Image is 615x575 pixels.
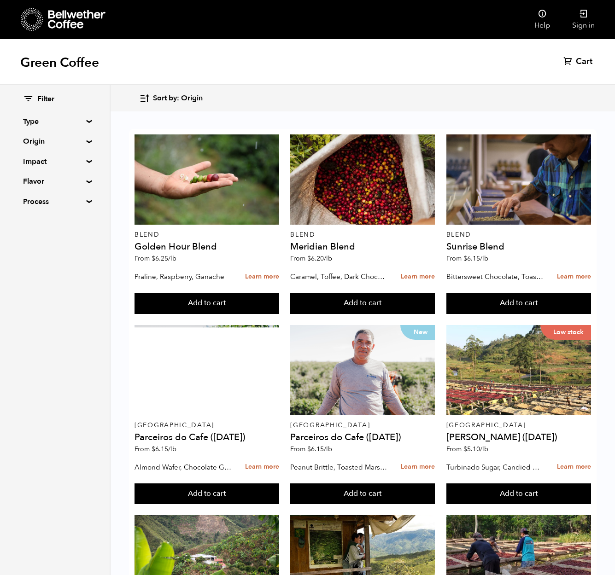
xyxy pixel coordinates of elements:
[135,483,279,505] button: Add to cart
[446,270,545,284] p: Bittersweet Chocolate, Toasted Marshmallow, Candied Orange, Praline
[446,460,545,474] p: Turbinado Sugar, Candied Grapefruit, Spiced Plum
[446,433,591,442] h4: [PERSON_NAME] ([DATE])
[307,445,332,453] bdi: 6.15
[135,254,176,263] span: From
[135,242,279,251] h4: Golden Hour Blend
[401,457,435,477] a: Learn more
[307,254,332,263] bdi: 6.20
[290,232,435,238] p: Blend
[446,254,488,263] span: From
[480,254,488,263] span: /lb
[446,242,591,251] h4: Sunrise Blend
[463,445,488,453] bdi: 5.10
[401,267,435,287] a: Learn more
[23,156,87,167] summary: Impact
[168,254,176,263] span: /lb
[23,116,87,127] summary: Type
[23,136,87,147] summary: Origin
[290,242,435,251] h4: Meridian Blend
[290,433,435,442] h4: Parceiros do Cafe ([DATE])
[446,422,591,429] p: [GEOGRAPHIC_DATA]
[324,254,332,263] span: /lb
[290,483,435,505] button: Add to cart
[576,56,592,67] span: Cart
[290,422,435,429] p: [GEOGRAPHIC_DATA]
[290,293,435,314] button: Add to cart
[37,94,54,105] span: Filter
[245,267,279,287] a: Learn more
[290,460,389,474] p: Peanut Brittle, Toasted Marshmallow, Bittersweet Chocolate
[463,254,467,263] span: $
[400,325,435,340] p: New
[23,196,87,207] summary: Process
[23,176,87,187] summary: Flavor
[463,445,467,453] span: $
[446,232,591,238] p: Blend
[307,445,311,453] span: $
[245,457,279,477] a: Learn more
[480,445,488,453] span: /lb
[152,445,155,453] span: $
[446,483,591,505] button: Add to cart
[324,445,332,453] span: /lb
[290,325,435,415] a: New
[557,267,591,287] a: Learn more
[290,445,332,453] span: From
[446,325,591,415] a: Low stock
[20,54,99,71] h1: Green Coffee
[135,232,279,238] p: Blend
[135,422,279,429] p: [GEOGRAPHIC_DATA]
[153,93,203,104] span: Sort by: Origin
[290,270,389,284] p: Caramel, Toffee, Dark Chocolate
[139,87,203,109] button: Sort by: Origin
[307,254,311,263] span: $
[446,445,488,453] span: From
[563,56,595,67] a: Cart
[463,254,488,263] bdi: 6.15
[152,254,155,263] span: $
[135,270,233,284] p: Praline, Raspberry, Ganache
[135,460,233,474] p: Almond Wafer, Chocolate Ganache, Bing Cherry
[290,254,332,263] span: From
[152,445,176,453] bdi: 6.15
[540,325,591,340] p: Low stock
[557,457,591,477] a: Learn more
[135,445,176,453] span: From
[152,254,176,263] bdi: 6.25
[135,293,279,314] button: Add to cart
[446,293,591,314] button: Add to cart
[168,445,176,453] span: /lb
[135,433,279,442] h4: Parceiros do Cafe ([DATE])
